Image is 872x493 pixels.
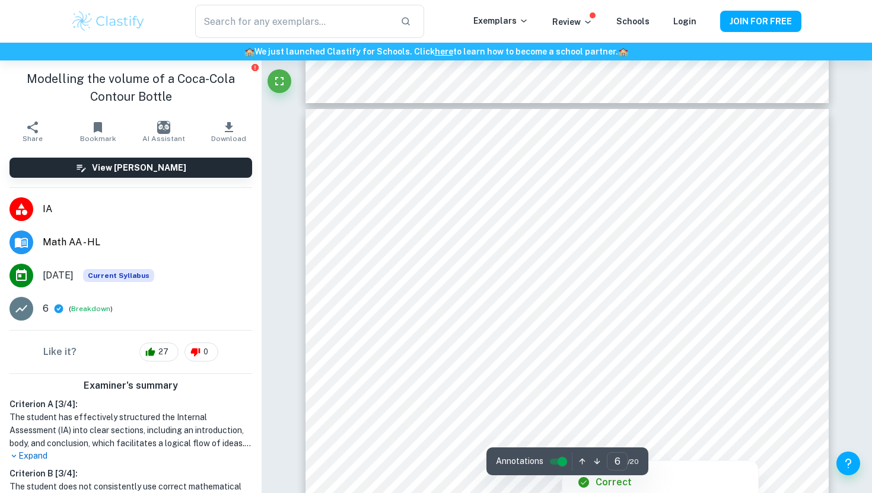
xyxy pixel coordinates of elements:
[43,302,49,316] p: 6
[628,456,639,467] span: / 20
[43,202,252,216] span: IA
[92,161,186,174] h6: View [PERSON_NAME]
[196,115,262,148] button: Download
[131,115,196,148] button: AI Assistant
[673,17,696,26] a: Login
[9,398,252,411] h6: Criterion A [ 3 / 4 ]:
[197,346,215,358] span: 0
[720,11,801,32] button: JOIN FOR FREE
[268,69,291,93] button: Fullscreen
[9,467,252,480] h6: Criterion B [ 3 / 4 ]:
[43,268,74,283] span: [DATE]
[836,452,860,475] button: Help and Feedback
[250,63,259,72] button: Report issue
[244,47,254,56] span: 🏫
[496,455,543,468] span: Annotations
[618,47,628,56] span: 🏫
[152,346,175,358] span: 27
[80,135,116,143] span: Bookmark
[142,135,185,143] span: AI Assistant
[9,158,252,178] button: View [PERSON_NAME]
[71,9,146,33] img: Clastify logo
[2,45,870,58] h6: We just launched Clastify for Schools. Click to learn how to become a school partner.
[9,411,252,450] h1: The student has effectively structured the Internal Assessment (IA) into clear sections, includin...
[195,5,391,38] input: Search for any exemplars...
[69,303,113,315] span: ( )
[473,14,529,27] p: Exemplars
[83,269,154,282] span: Current Syllabus
[184,342,218,361] div: 0
[43,235,252,249] span: Math AA - HL
[9,70,252,105] h1: Modelling the volume of a Coca-Cola Contour Bottle
[616,17,650,26] a: Schools
[157,121,170,134] img: AI Assistant
[9,450,252,462] p: Expand
[71,303,110,314] button: Breakdown
[552,15,593,28] p: Review
[596,475,632,489] h6: Correct
[5,379,257,393] h6: Examiner's summary
[43,345,77,359] h6: Like it?
[139,342,179,361] div: 27
[65,115,131,148] button: Bookmark
[211,135,246,143] span: Download
[435,47,453,56] a: here
[83,269,154,282] div: This exemplar is based on the current syllabus. Feel free to refer to it for inspiration/ideas wh...
[23,135,43,143] span: Share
